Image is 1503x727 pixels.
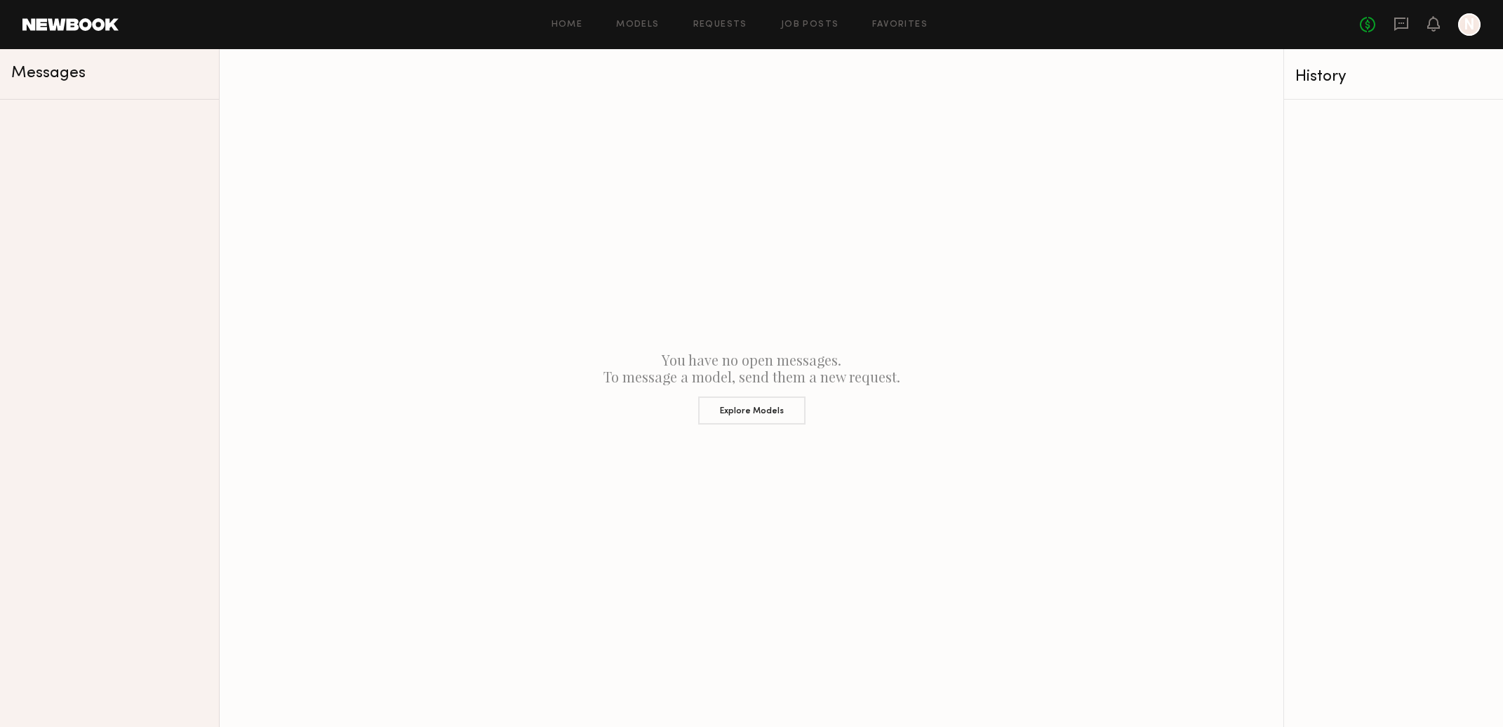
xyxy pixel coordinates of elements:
[616,20,659,29] a: Models
[872,20,928,29] a: Favorites
[781,20,839,29] a: Job Posts
[1458,13,1481,36] a: N
[698,396,806,425] button: Explore Models
[11,65,86,81] span: Messages
[231,385,1272,425] a: Explore Models
[552,20,583,29] a: Home
[220,49,1283,727] div: You have no open messages. To message a model, send them a new request.
[693,20,747,29] a: Requests
[1295,69,1492,85] div: History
